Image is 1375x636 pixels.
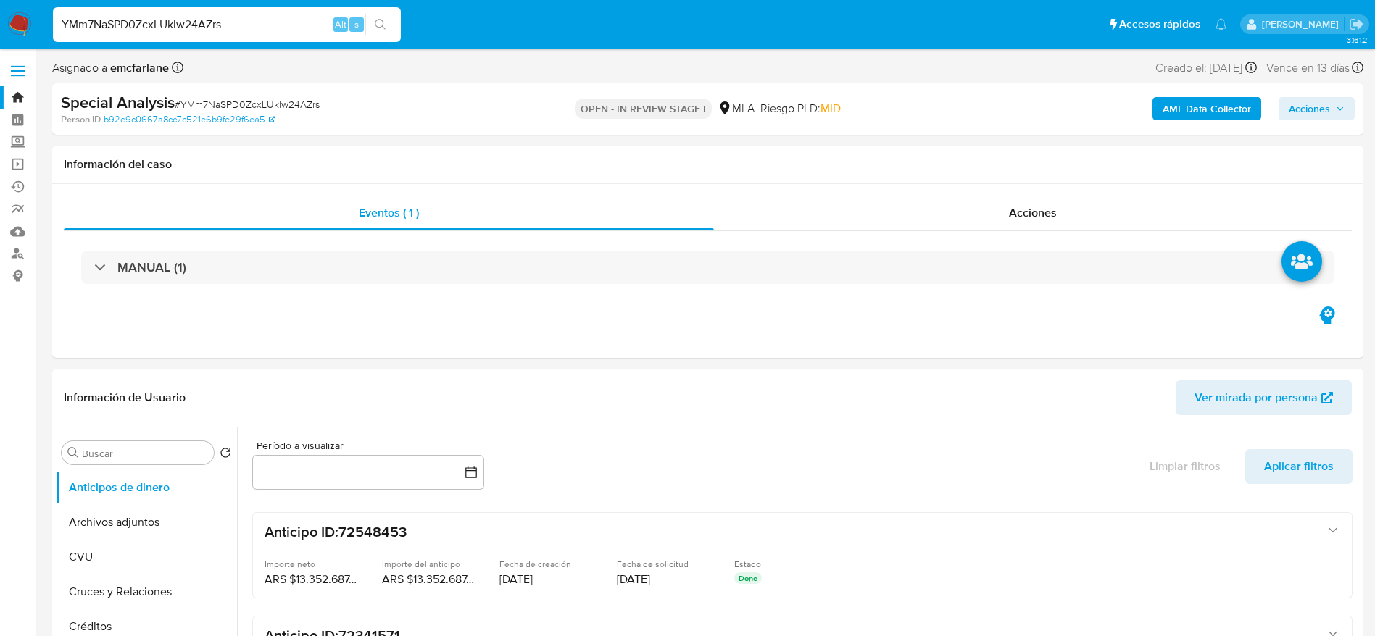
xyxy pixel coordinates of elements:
a: Salir [1349,17,1364,32]
input: Buscar usuario o caso... [53,15,401,34]
button: Acciones [1279,97,1355,120]
b: AML Data Collector [1163,97,1251,120]
span: Acciones [1009,204,1057,221]
span: s [354,17,359,31]
div: MLA [718,101,755,117]
span: Acciones [1289,97,1330,120]
button: Cruces y Relaciones [56,574,237,609]
button: search-icon [365,14,395,35]
button: Anticipos de dinero [56,470,237,505]
div: MANUAL (1) [81,251,1334,284]
p: OPEN - IN REVIEW STAGE I [575,99,712,119]
button: AML Data Collector [1152,97,1261,120]
button: Ver mirada por persona [1176,380,1352,415]
h1: Información de Usuario [64,390,186,405]
span: Eventos ( 1 ) [359,204,419,221]
a: Notificaciones [1215,18,1227,30]
b: emcfarlane [107,59,169,76]
span: Asignado a [52,60,169,76]
button: Volver al orden por defecto [220,447,231,463]
p: elaine.mcfarlane@mercadolibre.com [1262,17,1344,31]
b: Special Analysis [61,91,175,114]
span: - [1260,58,1263,78]
div: Creado el: [DATE] [1155,58,1257,78]
a: b92e9c0667a8cc7c521e6b9fe29f6ea5 [104,113,275,126]
button: Buscar [67,447,79,459]
input: Buscar [82,447,208,460]
button: Archivos adjuntos [56,505,237,540]
b: Person ID [61,113,101,126]
button: CVU [56,540,237,574]
span: MID [821,100,841,117]
h3: MANUAL (1) [117,259,186,275]
span: Vence en 13 días [1266,60,1350,76]
span: Accesos rápidos [1119,17,1200,32]
span: Alt [335,17,346,31]
span: # YMm7NaSPD0ZcxLUklw24AZrs [175,97,320,112]
span: Riesgo PLD: [760,101,841,117]
span: Ver mirada por persona [1195,380,1318,415]
h1: Información del caso [64,157,1352,172]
